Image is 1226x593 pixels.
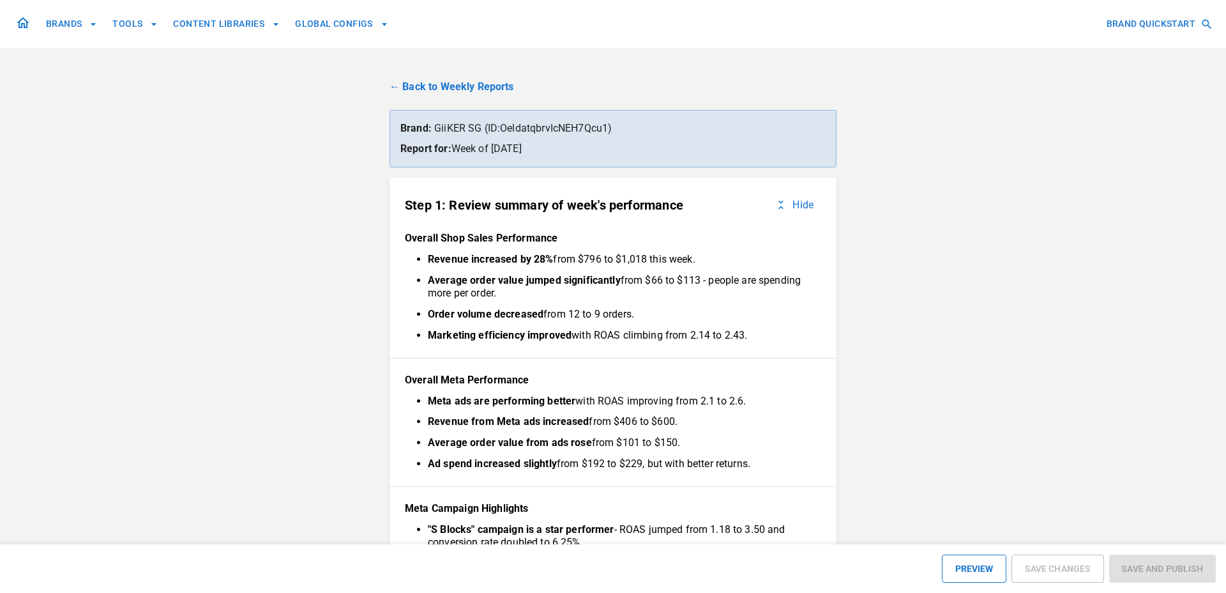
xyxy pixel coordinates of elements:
[428,253,811,266] li: from $796 to $1,018 this week.
[428,415,589,427] strong: Revenue from Meta ads increased
[428,523,614,535] strong: "S Blocks" campaign is a star performer
[428,458,811,471] li: from $192 to $229, but with better returns.
[428,436,811,450] li: from $101 to $150.
[428,415,811,429] li: from $406 to $600.
[400,142,451,155] strong: Report for:
[390,79,836,95] a: ← Back to Weekly Reports
[290,12,393,36] button: GLOBAL CONFIGS
[428,308,811,321] li: from 12 to 9 orders.
[428,329,811,343] li: with ROAS climbing from 2.14 to 2.43.
[1101,12,1216,36] button: BRAND QUICKSTART
[400,121,826,136] p: GiiKER SG (ID: OeldatqbrvIcNEH7Qcu1 )
[428,274,811,301] li: from $66 to $113 - people are spending more per order.
[400,122,432,134] strong: Brand:
[428,436,592,449] strong: Average order value from ads rose
[41,12,102,36] button: BRANDS
[428,395,575,407] strong: Meta ads are performing better
[942,555,1006,583] button: PREVIEW
[792,199,814,211] p: Hide
[400,141,826,157] p: Week of [DATE]
[428,308,543,320] strong: Order volume decreased
[428,523,811,550] li: - ROAS jumped from 1.18 to 3.50 and conversion rate doubled to 6.25%.
[428,458,557,470] strong: Ad spend increased slightly
[428,274,621,286] strong: Average order value jumped significantly
[405,374,821,387] p: Overall Meta Performance
[428,395,811,408] li: with ROAS improving from 2.1 to 2.6.
[405,197,683,213] p: Step 1: Review summary of week's performance
[405,232,821,245] p: Overall Shop Sales Performance
[107,12,163,36] button: TOOLS
[428,329,571,341] strong: Marketing efficiency improved
[405,502,821,516] p: Meta Campaign Highlights
[168,12,285,36] button: CONTENT LIBRARIES
[428,253,553,265] strong: Revenue increased by 28%
[767,193,821,217] button: Hide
